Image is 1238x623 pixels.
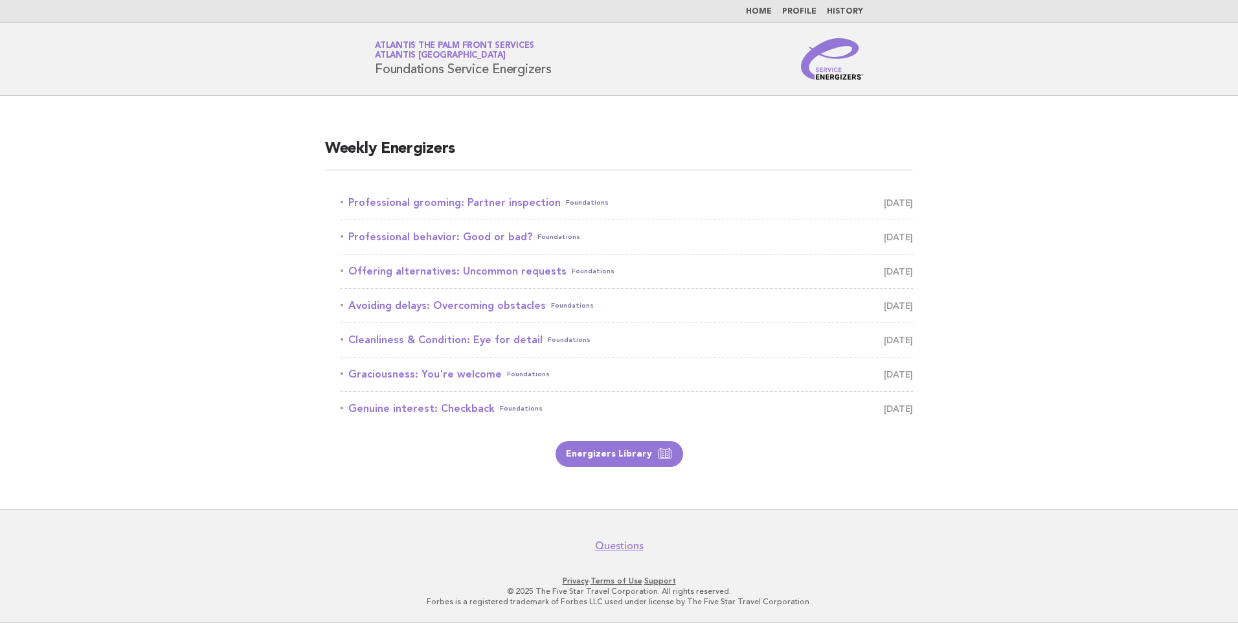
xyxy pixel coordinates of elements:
[884,228,913,246] span: [DATE]
[595,539,644,552] a: Questions
[507,365,550,383] span: Foundations
[566,194,609,212] span: Foundations
[644,576,676,585] a: Support
[884,262,913,280] span: [DATE]
[375,42,552,76] h1: Foundations Service Energizers
[341,228,913,246] a: Professional behavior: Good or bad?Foundations [DATE]
[325,139,913,170] h2: Weekly Energizers
[884,297,913,315] span: [DATE]
[548,331,591,349] span: Foundations
[782,8,816,16] a: Profile
[223,586,1015,596] p: © 2025 The Five Star Travel Corporation. All rights reserved.
[591,576,642,585] a: Terms of Use
[341,331,913,349] a: Cleanliness & Condition: Eye for detailFoundations [DATE]
[375,52,506,60] span: Atlantis [GEOGRAPHIC_DATA]
[827,8,863,16] a: History
[746,8,772,16] a: Home
[341,400,913,418] a: Genuine interest: CheckbackFoundations [DATE]
[563,576,589,585] a: Privacy
[341,297,913,315] a: Avoiding delays: Overcoming obstaclesFoundations [DATE]
[341,262,913,280] a: Offering alternatives: Uncommon requestsFoundations [DATE]
[884,400,913,418] span: [DATE]
[341,194,913,212] a: Professional grooming: Partner inspectionFoundations [DATE]
[556,441,683,467] a: Energizers Library
[537,228,580,246] span: Foundations
[884,194,913,212] span: [DATE]
[223,576,1015,586] p: · ·
[551,297,594,315] span: Foundations
[884,331,913,349] span: [DATE]
[341,365,913,383] a: Graciousness: You're welcomeFoundations [DATE]
[572,262,614,280] span: Foundations
[375,41,534,60] a: Atlantis The Palm Front ServicesAtlantis [GEOGRAPHIC_DATA]
[500,400,543,418] span: Foundations
[801,38,863,80] img: Service Energizers
[884,365,913,383] span: [DATE]
[223,596,1015,607] p: Forbes is a registered trademark of Forbes LLC used under license by The Five Star Travel Corpora...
